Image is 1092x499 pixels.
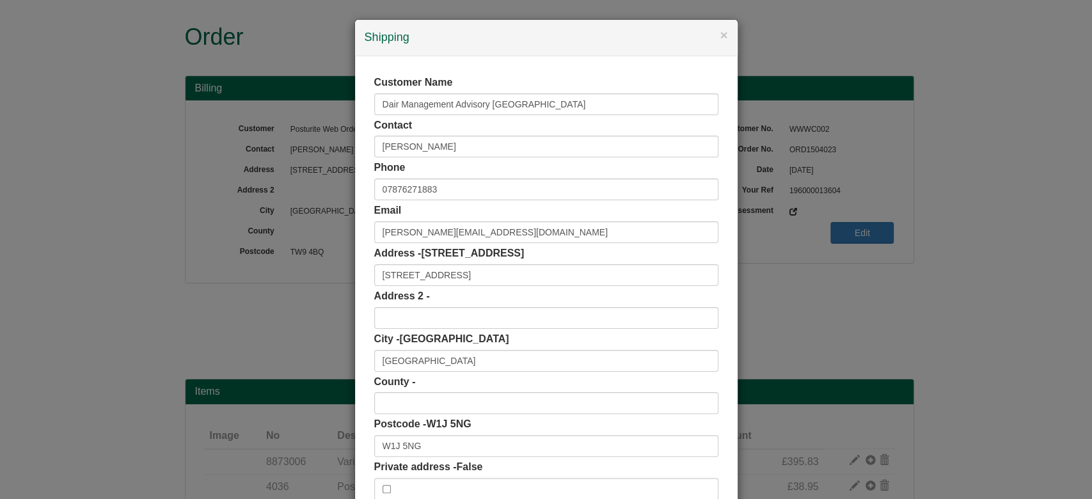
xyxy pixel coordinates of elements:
label: Customer Name [374,75,453,90]
label: Address - [374,246,525,261]
label: Postcode - [374,417,471,432]
h4: Shipping [365,29,728,46]
span: [GEOGRAPHIC_DATA] [400,333,509,344]
label: Email [374,203,402,218]
label: Address 2 - [374,289,430,304]
span: False [456,461,482,472]
label: City - [374,332,509,347]
label: Private address - [374,460,483,475]
label: Contact [374,118,413,133]
span: [STREET_ADDRESS] [421,248,524,258]
span: W1J 5NG [426,418,471,429]
label: Phone [374,161,406,175]
label: County - [374,375,416,390]
button: × [720,28,727,42]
